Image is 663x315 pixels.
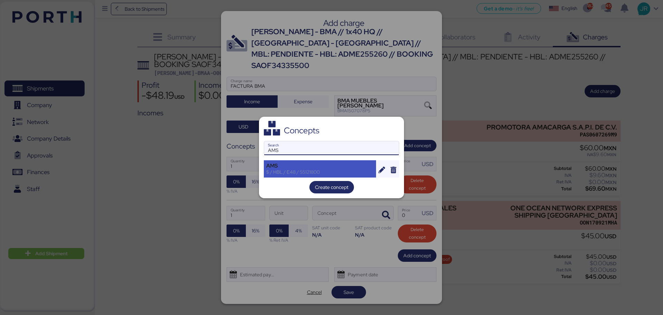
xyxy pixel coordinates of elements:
input: Search [264,141,399,155]
button: Create concept [309,181,354,193]
div: Concepts [284,127,319,134]
div: AMS [266,163,374,169]
div: $ / HBL / E48 / 55121800 [266,169,374,175]
span: Create concept [315,183,348,191]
